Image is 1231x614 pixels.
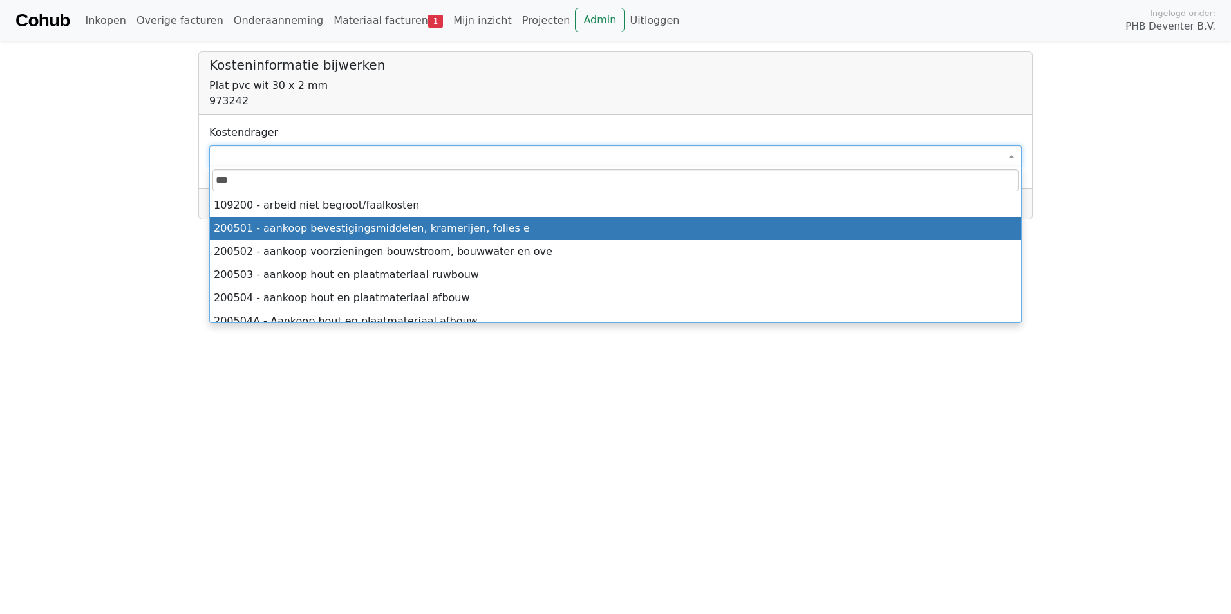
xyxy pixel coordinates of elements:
li: 200501 - aankoop bevestigingsmiddelen, kramerijen, folies e [210,217,1021,240]
a: Overige facturen [131,8,229,33]
li: 200503 - aankoop hout en plaatmateriaal ruwbouw [210,263,1021,286]
a: Admin [575,8,625,32]
div: 973242 [209,93,1022,109]
a: Cohub [15,5,70,36]
a: Uitloggen [625,8,684,33]
label: Kostendrager [209,125,278,140]
a: Mijn inzicht [448,8,517,33]
li: 109200 - arbeid niet begroot/faalkosten [210,194,1021,217]
h5: Kosteninformatie bijwerken [209,57,1022,73]
span: PHB Deventer B.V. [1125,19,1216,34]
a: Projecten [517,8,576,33]
div: Plat pvc wit 30 x 2 mm [209,78,1022,93]
li: 200502 - aankoop voorzieningen bouwstroom, bouwwater en ove [210,240,1021,263]
span: 1 [428,15,443,28]
li: 200504 - aankoop hout en plaatmateriaal afbouw [210,286,1021,310]
a: Inkopen [80,8,131,33]
a: Materiaal facturen1 [328,8,448,33]
span: Ingelogd onder: [1150,7,1216,19]
a: Onderaanneming [229,8,328,33]
li: 200504A - Aankoop hout en plaatmateriaal afbouw [210,310,1021,333]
